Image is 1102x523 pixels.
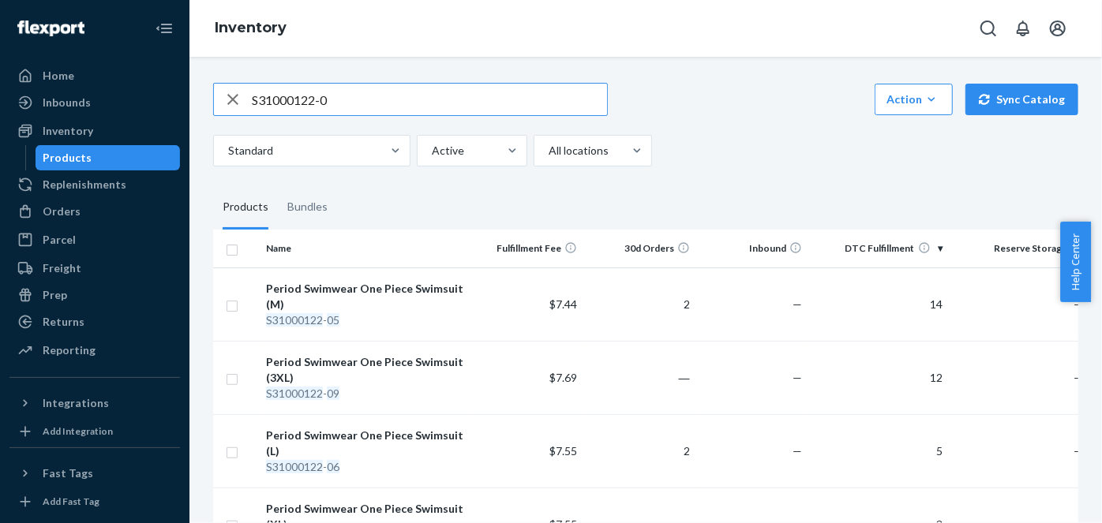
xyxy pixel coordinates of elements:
button: Close Navigation [148,13,180,44]
th: Inbound [696,230,809,267]
span: — [1074,297,1084,311]
div: Inbounds [43,95,91,110]
a: Add Integration [9,422,180,441]
input: Active [430,143,432,159]
a: Inventory [215,19,287,36]
input: Standard [227,143,228,159]
th: Fulfillment Fee [471,230,584,267]
a: Inventory [9,118,180,144]
div: - [266,459,464,475]
td: 14 [808,267,949,341]
div: Orders [43,204,81,219]
th: 30d Orders [583,230,696,267]
button: Fast Tags [9,461,180,486]
div: Products [223,185,268,230]
div: Integrations [43,395,109,411]
em: S31000122 [266,387,323,400]
td: 12 [808,341,949,414]
div: Replenishments [43,177,126,192]
img: Flexport logo [17,21,84,36]
div: Action [886,92,941,107]
button: Sync Catalog [965,84,1078,115]
div: Products [43,150,92,166]
button: Open Search Box [973,13,1004,44]
button: Integrations [9,390,180,416]
input: Search inventory by name or sku [252,84,607,115]
em: 05 [327,313,339,327]
ol: breadcrumbs [202,6,299,51]
div: Home [43,68,74,84]
div: Returns [43,314,84,330]
div: Inventory [43,123,93,139]
div: Add Fast Tag [43,495,99,508]
button: Action [875,84,953,115]
button: Help Center [1060,222,1091,302]
a: Reporting [9,338,180,363]
a: Replenishments [9,172,180,197]
a: Returns [9,309,180,334]
input: All locations [547,143,549,159]
span: — [1074,444,1084,458]
div: Prep [43,287,67,303]
div: Bundles [287,185,328,230]
a: Orders [9,199,180,224]
button: Open notifications [1007,13,1039,44]
a: Freight [9,256,180,281]
span: $7.55 [549,444,577,458]
span: $7.69 [549,371,577,384]
td: ― [583,341,696,414]
span: — [793,371,802,384]
span: — [793,444,802,458]
div: Parcel [43,232,76,248]
a: Prep [9,282,180,308]
a: Parcel [9,227,180,252]
td: 5 [808,414,949,488]
th: DTC Fulfillment [808,230,949,267]
div: - [266,386,464,402]
div: Period Swimwear One Piece Swimsuit (L) [266,428,464,459]
td: 2 [583,267,696,341]
a: Inbounds [9,90,180,115]
th: Reserve Storage [950,230,1090,267]
td: 2 [583,414,696,488]
div: Fast Tags [43,465,93,481]
div: Period Swimwear One Piece Swimsuit (M) [266,281,464,312]
div: Period Swimwear One Piece Swimsuit (3XL) [266,354,464,386]
div: Add Integration [43,424,113,438]
span: $7.44 [549,297,577,311]
em: S31000122 [266,460,323,473]
a: Home [9,63,180,88]
span: — [1074,371,1084,384]
a: Products [36,145,181,170]
a: Add Fast Tag [9,492,180,511]
div: Reporting [43,342,96,358]
div: Freight [43,260,81,276]
button: Open account menu [1042,13,1074,44]
div: - [266,312,464,328]
em: 09 [327,387,339,400]
span: — [793,297,802,311]
em: S31000122 [266,313,323,327]
th: Name [260,230,470,267]
em: 06 [327,460,339,473]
